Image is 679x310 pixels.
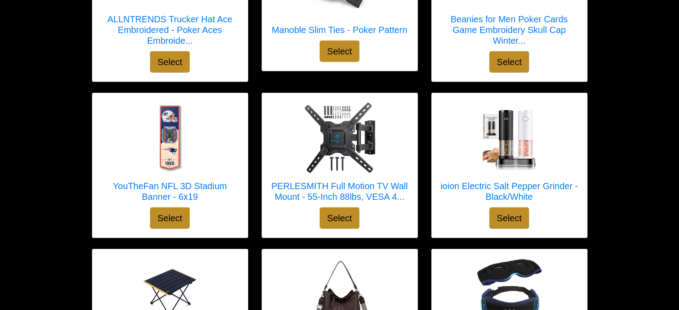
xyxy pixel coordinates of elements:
[320,207,360,229] button: Select
[441,14,578,46] h5: Beanies for Men Poker Cards Game Embroidery Skull Cap Winter...
[441,102,578,207] a: ioion Electric Salt Pepper Grinder - Black/White ioion Electric Salt Pepper Grinder - Black/White
[441,181,578,202] h5: ioion Electric Salt Pepper Grinder - Black/White
[134,102,206,174] img: YouTheFan NFL 3D Stadium Banner - 6x19
[474,102,545,174] img: ioion Electric Salt Pepper Grinder - Black/White
[101,181,239,202] h5: YouTheFan NFL 3D Stadium Banner - 6x19
[489,51,529,73] button: Select
[101,102,239,207] a: YouTheFan NFL 3D Stadium Banner - 6x19 YouTheFan NFL 3D Stadium Banner - 6x19
[150,207,190,229] button: Select
[150,51,190,73] button: Select
[271,102,408,207] a: PERLESMITH Full Motion TV Wall Mount - 55-Inch 88lbs, VESA 400x400mm PERLESMITH Full Motion TV Wa...
[272,25,407,35] h5: Manoble Slim Ties - Poker Pattern
[489,207,529,229] button: Select
[101,14,239,46] h5: ALLNTRENDS Trucker Hat Ace Embroidered - Poker Aces Embroide...
[271,181,408,202] h5: PERLESMITH Full Motion TV Wall Mount - 55-Inch 88lbs, VESA 4...
[304,102,375,174] img: PERLESMITH Full Motion TV Wall Mount - 55-Inch 88lbs, VESA 400x400mm
[320,41,360,62] button: Select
